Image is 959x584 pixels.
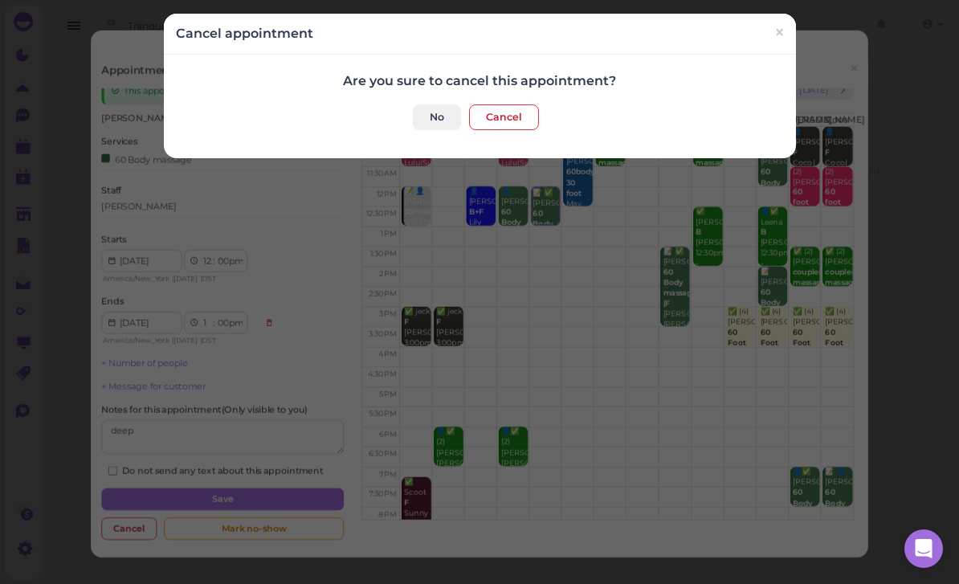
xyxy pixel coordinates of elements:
[176,26,313,41] h4: Cancel appointment
[904,529,943,568] div: Open Intercom Messenger
[413,104,461,130] a: No
[773,22,784,44] span: ×
[469,104,539,130] button: Cancel
[176,73,784,88] h4: Are you sure to cancel this appointment?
